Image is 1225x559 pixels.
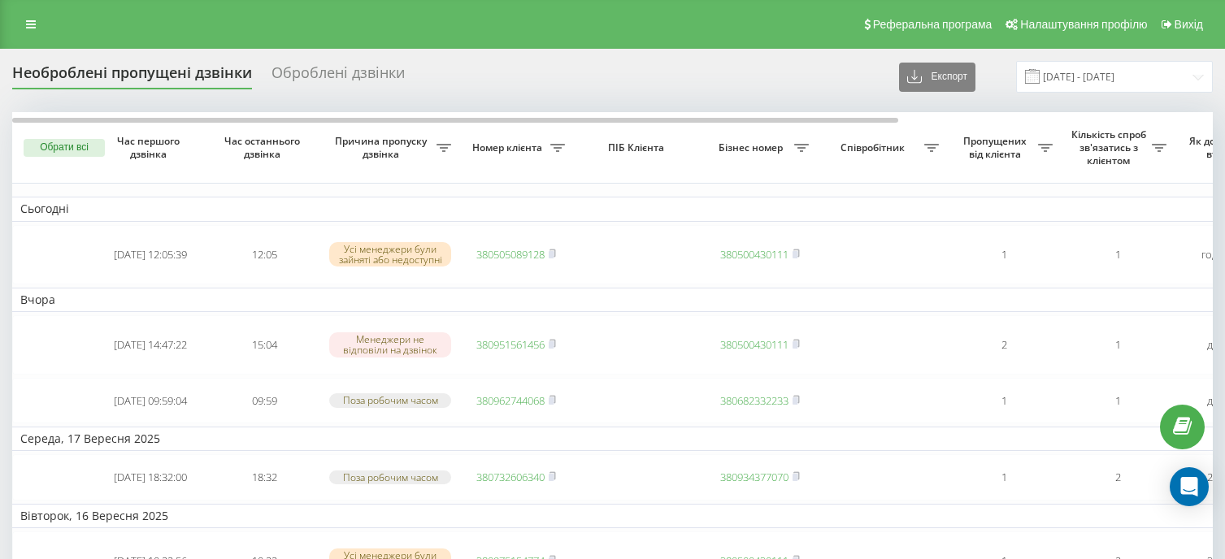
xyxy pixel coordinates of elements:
[587,141,689,154] span: ПІБ Клієнта
[899,63,975,92] button: Експорт
[329,332,451,357] div: Менеджери не відповіли на дзвінок
[207,315,321,375] td: 15:04
[720,470,788,484] a: 380934377070
[947,225,1061,284] td: 1
[220,135,308,160] span: Час останнього дзвінка
[207,454,321,500] td: 18:32
[1061,225,1175,284] td: 1
[271,64,405,89] div: Оброблені дзвінки
[476,337,545,352] a: 380951561456
[106,135,194,160] span: Час першого дзвінка
[720,393,788,408] a: 380682332233
[207,378,321,423] td: 09:59
[947,378,1061,423] td: 1
[93,315,207,375] td: [DATE] 14:47:22
[24,139,105,157] button: Обрати всі
[1069,128,1152,167] span: Кількість спроб зв'язатись з клієнтом
[947,315,1061,375] td: 2
[825,141,924,154] span: Співробітник
[476,247,545,262] a: 380505089128
[1020,18,1147,31] span: Налаштування профілю
[1061,315,1175,375] td: 1
[476,470,545,484] a: 380732606340
[207,225,321,284] td: 12:05
[1175,18,1203,31] span: Вихід
[329,242,451,266] div: Усі менеджери були зайняті або недоступні
[329,470,451,484] div: Поза робочим часом
[93,454,207,500] td: [DATE] 18:32:00
[955,135,1038,160] span: Пропущених від клієнта
[329,135,437,160] span: Причина пропуску дзвінка
[476,393,545,408] a: 380962744068
[1061,454,1175,500] td: 2
[720,337,788,352] a: 380500430111
[1170,467,1209,506] div: Open Intercom Messenger
[93,225,207,284] td: [DATE] 12:05:39
[720,247,788,262] a: 380500430111
[711,141,794,154] span: Бізнес номер
[12,64,252,89] div: Необроблені пропущені дзвінки
[93,378,207,423] td: [DATE] 09:59:04
[329,393,451,407] div: Поза робочим часом
[873,18,993,31] span: Реферальна програма
[947,454,1061,500] td: 1
[1061,378,1175,423] td: 1
[467,141,550,154] span: Номер клієнта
